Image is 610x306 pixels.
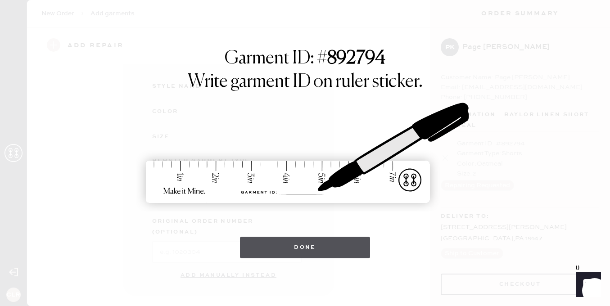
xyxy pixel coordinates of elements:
h1: Garment ID: # [225,48,385,71]
button: Done [240,237,370,258]
strong: 892794 [327,49,385,67]
img: ruler-sticker-sharpie.svg [136,79,474,228]
iframe: Front Chat [567,265,606,304]
h1: Write garment ID on ruler sticker. [188,71,423,93]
